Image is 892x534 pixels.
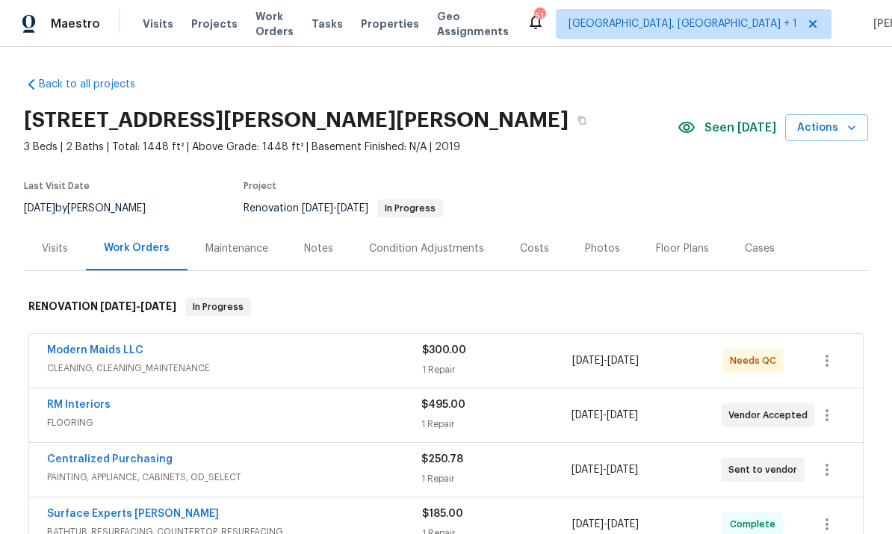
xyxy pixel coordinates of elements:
span: [DATE] [607,519,639,530]
div: 1 Repair [421,471,571,486]
span: Sent to vendor [728,462,803,477]
span: 3 Beds | 2 Baths | Total: 1448 ft² | Above Grade: 1448 ft² | Basement Finished: N/A | 2019 [24,140,678,155]
span: Maestro [51,16,100,31]
div: Maintenance [205,241,268,256]
span: In Progress [187,299,250,314]
div: 1 Repair [421,417,571,432]
span: - [572,353,639,368]
span: $300.00 [422,345,466,356]
span: [DATE] [572,519,604,530]
div: Cases [745,241,775,256]
span: [DATE] [572,356,604,366]
span: [DATE] [607,356,639,366]
span: - [572,462,638,477]
span: CLEANING, CLEANING_MAINTENANCE [47,361,422,376]
span: Work Orders [255,9,294,39]
span: Seen [DATE] [704,120,776,135]
div: Notes [304,241,333,256]
span: [DATE] [100,301,136,311]
span: Needs QC [730,353,782,368]
a: Back to all projects [24,77,167,92]
span: Renovation [244,203,443,214]
span: - [572,408,638,423]
a: Centralized Purchasing [47,454,173,465]
span: Projects [191,16,238,31]
span: Tasks [312,19,343,29]
div: Visits [42,241,68,256]
span: FLOORING [47,415,421,430]
span: In Progress [379,204,442,213]
div: 51 [534,9,545,24]
span: Vendor Accepted [728,408,814,423]
span: Last Visit Date [24,181,90,190]
div: RENOVATION [DATE]-[DATE]In Progress [24,283,868,331]
span: Project [244,181,276,190]
span: Geo Assignments [437,9,509,39]
span: [GEOGRAPHIC_DATA], [GEOGRAPHIC_DATA] + 1 [569,16,797,31]
span: [DATE] [24,203,55,214]
div: Photos [585,241,620,256]
span: [DATE] [572,465,603,475]
span: - [572,517,639,532]
span: [DATE] [607,465,638,475]
span: Actions [797,119,856,137]
button: Actions [785,114,868,142]
div: Floor Plans [656,241,709,256]
span: [DATE] [140,301,176,311]
a: Modern Maids LLC [47,345,143,356]
span: [DATE] [302,203,333,214]
span: [DATE] [572,410,603,420]
div: Work Orders [104,240,170,255]
span: Properties [361,16,419,31]
button: Copy Address [569,107,595,134]
span: [DATE] [607,410,638,420]
div: 1 Repair [422,362,572,377]
a: RM Interiors [47,400,111,410]
span: $495.00 [421,400,465,410]
span: $250.78 [421,454,463,465]
a: Surface Experts [PERSON_NAME] [47,509,219,519]
h2: [STREET_ADDRESS][PERSON_NAME][PERSON_NAME] [24,113,569,128]
h6: RENOVATION [28,298,176,316]
span: $185.00 [422,509,463,519]
div: Condition Adjustments [369,241,484,256]
div: Costs [520,241,549,256]
span: - [100,301,176,311]
span: - [302,203,368,214]
div: by [PERSON_NAME] [24,199,164,217]
span: PAINTING, APPLIANCE, CABINETS, OD_SELECT [47,470,421,485]
span: Visits [143,16,173,31]
span: Complete [730,517,781,532]
span: [DATE] [337,203,368,214]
